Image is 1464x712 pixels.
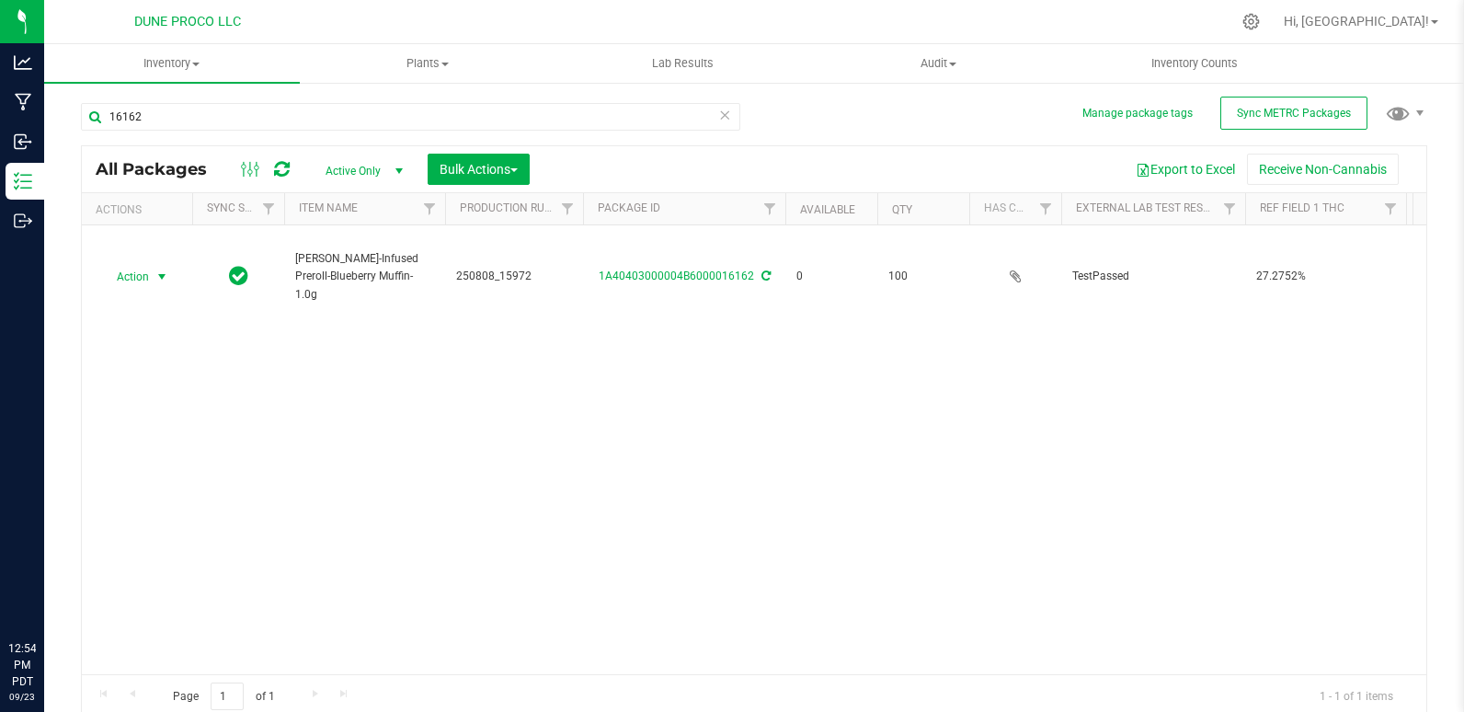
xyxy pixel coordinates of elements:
[1127,55,1263,72] span: Inventory Counts
[18,565,74,620] iframe: Resource center
[8,640,36,690] p: 12:54 PM PDT
[14,53,32,72] inline-svg: Analytics
[301,55,555,72] span: Plants
[1067,44,1322,83] a: Inventory Counts
[1124,154,1247,185] button: Export to Excel
[759,270,771,282] span: Sync from Compliance System
[796,268,866,285] span: 0
[14,93,32,111] inline-svg: Manufacturing
[627,55,738,72] span: Lab Results
[1256,268,1395,285] span: 27.2752%
[14,132,32,151] inline-svg: Inbound
[8,690,36,704] p: 09/23
[1305,683,1408,710] span: 1 - 1 of 1 items
[415,193,445,224] a: Filter
[44,55,300,72] span: Inventory
[800,203,855,216] a: Available
[718,103,731,127] span: Clear
[100,264,150,290] span: Action
[300,44,555,83] a: Plants
[460,201,553,214] a: Production Run
[456,268,572,285] span: 250808_15972
[1220,97,1367,130] button: Sync METRC Packages
[428,154,530,185] button: Bulk Actions
[1240,13,1263,30] div: Manage settings
[254,193,284,224] a: Filter
[888,268,958,285] span: 100
[1076,201,1220,214] a: External Lab Test Result
[811,44,1067,83] a: Audit
[81,103,740,131] input: Search Package ID, Item Name, SKU, Lot or Part Number...
[969,193,1061,225] th: Has COA
[1031,193,1061,224] a: Filter
[157,683,290,711] span: Page of 1
[134,14,241,29] span: DUNE PROCO LLC
[14,172,32,190] inline-svg: Inventory
[812,55,1066,72] span: Audit
[151,264,174,290] span: select
[1260,201,1344,214] a: Ref Field 1 THC
[1376,193,1406,224] a: Filter
[1237,107,1351,120] span: Sync METRC Packages
[299,201,358,214] a: Item Name
[207,201,278,214] a: Sync Status
[1247,154,1399,185] button: Receive Non-Cannabis
[44,44,300,83] a: Inventory
[1215,193,1245,224] a: Filter
[96,159,225,179] span: All Packages
[599,270,754,282] a: 1A40403000004B6000016162
[229,263,248,289] span: In Sync
[1284,14,1429,29] span: Hi, [GEOGRAPHIC_DATA]!
[96,203,185,216] div: Actions
[598,201,660,214] a: Package ID
[295,250,434,304] span: [PERSON_NAME]-Infused Preroll-Blueberry Muffin-1.0g
[553,193,583,224] a: Filter
[211,683,244,711] input: 1
[14,212,32,230] inline-svg: Outbound
[1082,106,1193,121] button: Manage package tags
[440,162,518,177] span: Bulk Actions
[755,193,785,224] a: Filter
[892,203,912,216] a: Qty
[555,44,811,83] a: Lab Results
[1072,268,1234,285] span: TestPassed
